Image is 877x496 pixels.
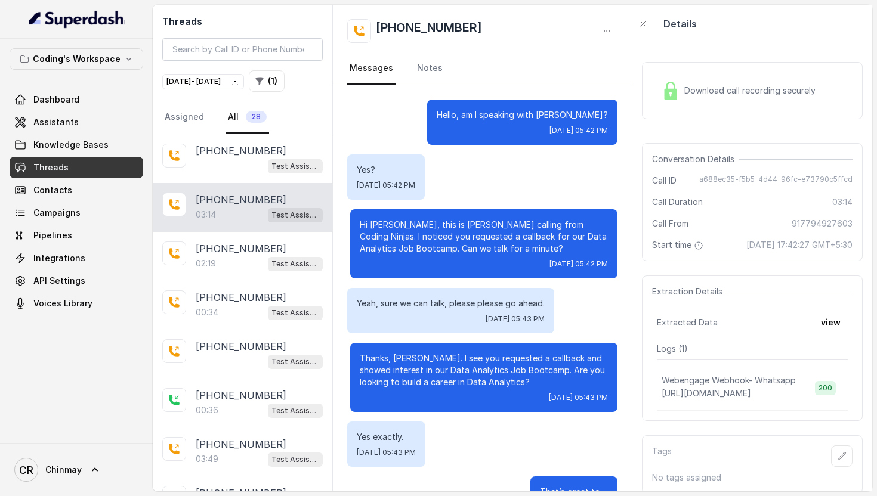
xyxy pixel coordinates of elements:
[357,181,415,190] span: [DATE] 05:42 PM
[196,437,286,451] p: [PHONE_NUMBER]
[271,405,319,417] p: Test Assistant-3
[226,101,269,134] a: All28
[271,209,319,221] p: Test Assistant-3
[196,453,218,465] p: 03:49
[549,393,608,402] span: [DATE] 05:43 PM
[549,259,608,269] span: [DATE] 05:42 PM
[196,209,216,221] p: 03:14
[652,286,727,297] span: Extraction Details
[10,48,143,70] button: Coding's Workspace
[162,74,244,89] button: [DATE]- [DATE]
[360,219,608,255] p: Hi [PERSON_NAME], this is [PERSON_NAME] calling from Coding Ninjas. I noticed you requested a cal...
[437,109,608,121] p: Hello, am I speaking with [PERSON_NAME]?
[662,82,680,100] img: Lock Icon
[196,290,286,305] p: [PHONE_NUMBER]
[162,38,323,61] input: Search by Call ID or Phone Number
[347,52,618,85] nav: Tabs
[271,307,319,319] p: Test Assistant-3
[249,70,285,92] button: (1)
[196,144,286,158] p: [PHONE_NUMBER]
[10,247,143,269] a: Integrations
[814,312,848,333] button: view
[196,339,286,354] p: [PHONE_NUMBER]
[357,448,416,457] span: [DATE] 05:43 PM
[10,453,143,486] a: Chinmay
[10,225,143,246] a: Pipelines
[33,52,121,66] p: Coding's Workspace
[271,356,319,368] p: Test Assistant-3
[699,175,853,187] span: a688ec35-f5b5-4d44-96fc-e73790c5ffcd
[357,297,545,309] p: Yeah, sure we can talk, please please go ahead.
[196,241,286,256] p: [PHONE_NUMBER]
[549,126,608,135] span: [DATE] 05:42 PM
[10,179,143,201] a: Contacts
[10,270,143,292] a: API Settings
[162,101,323,134] nav: Tabs
[652,239,706,251] span: Start time
[10,134,143,156] a: Knowledge Bases
[162,101,206,134] a: Assigned
[652,175,677,187] span: Call ID
[657,317,718,328] span: Extracted Data
[10,293,143,314] a: Voices Library
[684,85,820,97] span: Download call recording securely
[376,19,482,43] h2: [PHONE_NUMBER]
[832,196,853,208] span: 03:14
[663,17,697,31] p: Details
[815,381,836,395] span: 200
[10,89,143,110] a: Dashboard
[271,454,319,466] p: Test Assistant-3
[657,343,848,355] p: Logs ( 1 )
[271,258,319,270] p: Test Assistant-3
[746,239,853,251] span: [DATE] 17:42:27 GMT+5:30
[662,388,751,398] span: [URL][DOMAIN_NAME]
[652,445,672,467] p: Tags
[652,153,739,165] span: Conversation Details
[196,258,216,269] p: 02:19
[347,52,396,85] a: Messages
[29,10,125,29] img: light.svg
[196,388,286,402] p: [PHONE_NUMBER]
[652,218,688,230] span: Call From
[415,52,445,85] a: Notes
[652,196,703,208] span: Call Duration
[271,160,319,172] p: Test Assistant-3
[792,218,853,230] span: 917794927603
[662,374,796,386] p: Webengage Webhook- Whatsapp
[196,193,286,207] p: [PHONE_NUMBER]
[10,111,143,133] a: Assistants
[162,14,323,29] h2: Threads
[357,431,416,443] p: Yes exactly.
[652,472,853,483] p: No tags assigned
[196,404,218,416] p: 00:36
[357,164,415,176] p: Yes?
[486,314,545,324] span: [DATE] 05:43 PM
[196,306,218,318] p: 00:34
[10,157,143,178] a: Threads
[360,352,608,388] p: Thanks, [PERSON_NAME]. I see you requested a callback and showed interest in our Data Analytics J...
[10,202,143,224] a: Campaigns
[246,111,267,123] span: 28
